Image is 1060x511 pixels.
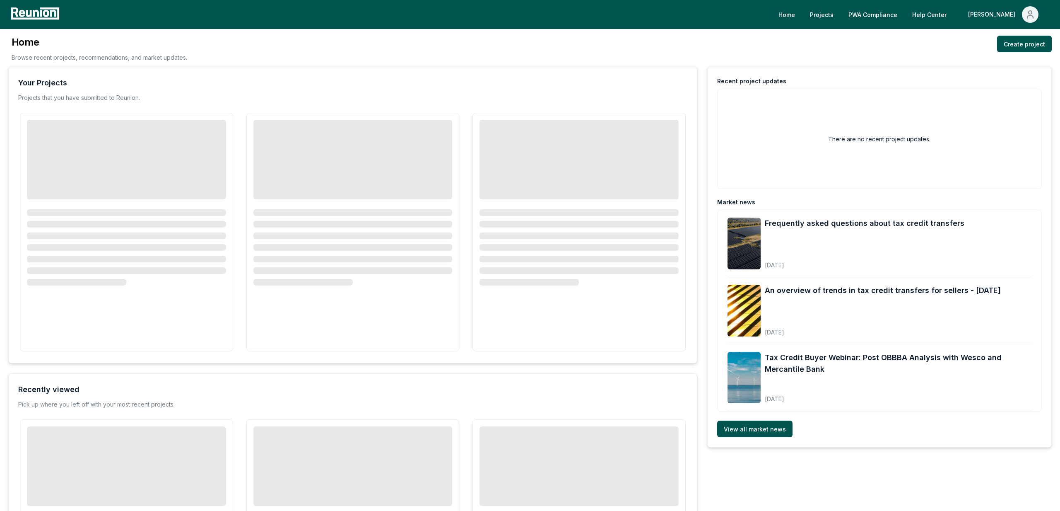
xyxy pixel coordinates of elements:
[728,285,761,337] img: An overview of trends in tax credit transfers for sellers - September 2025
[828,135,930,143] h2: There are no recent project updates.
[765,322,1001,337] div: [DATE]
[765,218,964,229] a: Frequently asked questions about tax credit transfers
[997,36,1052,52] a: Create project
[717,77,786,85] div: Recent project updates
[772,6,802,23] a: Home
[728,218,761,269] img: Frequently asked questions about tax credit transfers
[765,285,1001,296] a: An overview of trends in tax credit transfers for sellers - [DATE]
[12,36,187,49] h3: Home
[18,77,67,89] div: Your Projects
[765,389,1031,403] div: [DATE]
[842,6,904,23] a: PWA Compliance
[717,421,793,437] a: View all market news
[12,53,187,62] p: Browse recent projects, recommendations, and market updates.
[765,255,964,269] div: [DATE]
[968,6,1019,23] div: [PERSON_NAME]
[906,6,953,23] a: Help Center
[717,198,755,206] div: Market news
[18,94,140,102] p: Projects that you have submitted to Reunion.
[18,384,79,395] div: Recently viewed
[961,6,1045,23] button: [PERSON_NAME]
[18,400,175,409] div: Pick up where you left off with your most recent projects.
[803,6,840,23] a: Projects
[728,352,761,404] img: Tax Credit Buyer Webinar: Post OBBBA Analysis with Wesco and Mercantile Bank
[765,352,1031,375] a: Tax Credit Buyer Webinar: Post OBBBA Analysis with Wesco and Mercantile Bank
[772,6,1052,23] nav: Main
